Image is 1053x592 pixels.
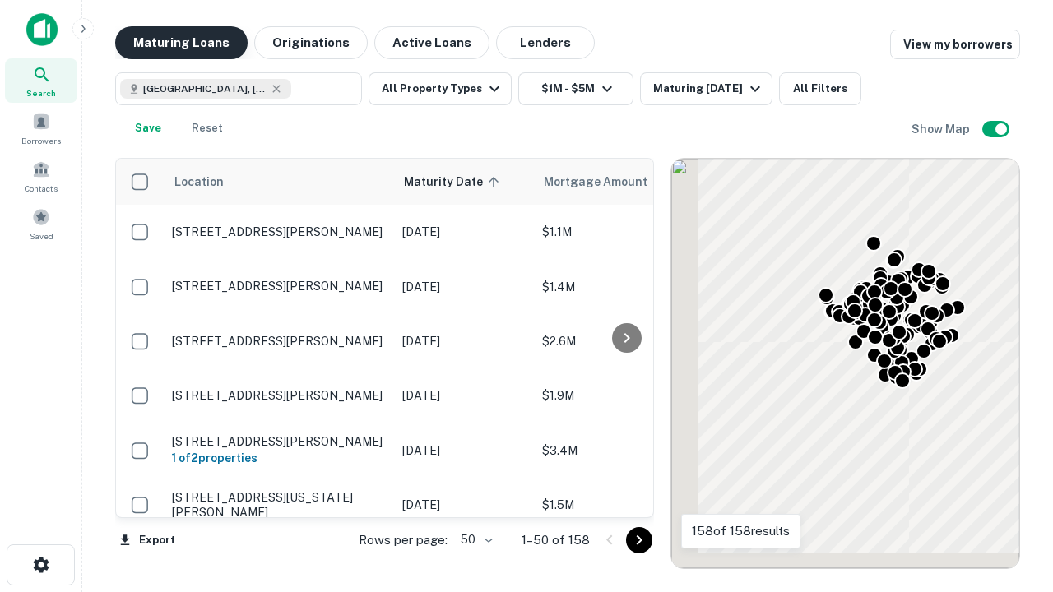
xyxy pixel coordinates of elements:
a: View my borrowers [890,30,1020,59]
p: [STREET_ADDRESS][PERSON_NAME] [172,334,386,349]
p: $1.5M [542,496,707,514]
button: Maturing [DATE] [640,72,772,105]
button: Maturing Loans [115,26,248,59]
span: Search [26,86,56,99]
button: Originations [254,26,368,59]
iframe: Chat Widget [971,460,1053,539]
button: Reset [181,112,234,145]
button: $1M - $5M [518,72,633,105]
button: All Filters [779,72,861,105]
p: [DATE] [402,496,526,514]
div: 0 0 [671,159,1019,568]
a: Search [5,58,77,103]
p: [DATE] [402,386,526,405]
span: [GEOGRAPHIC_DATA], [GEOGRAPHIC_DATA], [GEOGRAPHIC_DATA] [143,81,267,96]
th: Maturity Date [394,159,534,205]
span: Maturity Date [404,172,504,192]
a: Saved [5,201,77,246]
p: [STREET_ADDRESS][PERSON_NAME] [172,434,386,449]
th: Location [164,159,394,205]
p: $1.4M [542,278,707,296]
p: $2.6M [542,332,707,350]
p: [DATE] [402,278,526,296]
p: [STREET_ADDRESS][US_STATE][PERSON_NAME] [172,490,386,520]
span: Mortgage Amount [544,172,669,192]
span: Contacts [25,182,58,195]
button: Active Loans [374,26,489,59]
p: [DATE] [402,332,526,350]
div: 50 [454,528,495,552]
button: Export [115,528,179,553]
img: capitalize-icon.png [26,13,58,46]
p: $1.1M [542,223,707,241]
a: Contacts [5,154,77,198]
span: Saved [30,229,53,243]
p: [STREET_ADDRESS][PERSON_NAME] [172,279,386,294]
h6: 1 of 2 properties [172,449,386,467]
div: Maturing [DATE] [653,79,765,99]
button: Go to next page [626,527,652,553]
p: [DATE] [402,223,526,241]
button: All Property Types [369,72,512,105]
th: Mortgage Amount [534,159,715,205]
p: [STREET_ADDRESS][PERSON_NAME] [172,388,386,403]
p: 1–50 of 158 [522,530,590,550]
p: [DATE] [402,442,526,460]
a: Borrowers [5,106,77,150]
p: $1.9M [542,386,707,405]
span: Borrowers [21,134,61,147]
p: $3.4M [542,442,707,460]
p: 158 of 158 results [692,521,790,541]
button: Lenders [496,26,595,59]
span: Location [174,172,224,192]
p: Rows per page: [359,530,448,550]
p: [STREET_ADDRESS][PERSON_NAME] [172,224,386,239]
button: Save your search to get updates of matches that match your search criteria. [122,112,174,145]
h6: Show Map [912,120,972,138]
